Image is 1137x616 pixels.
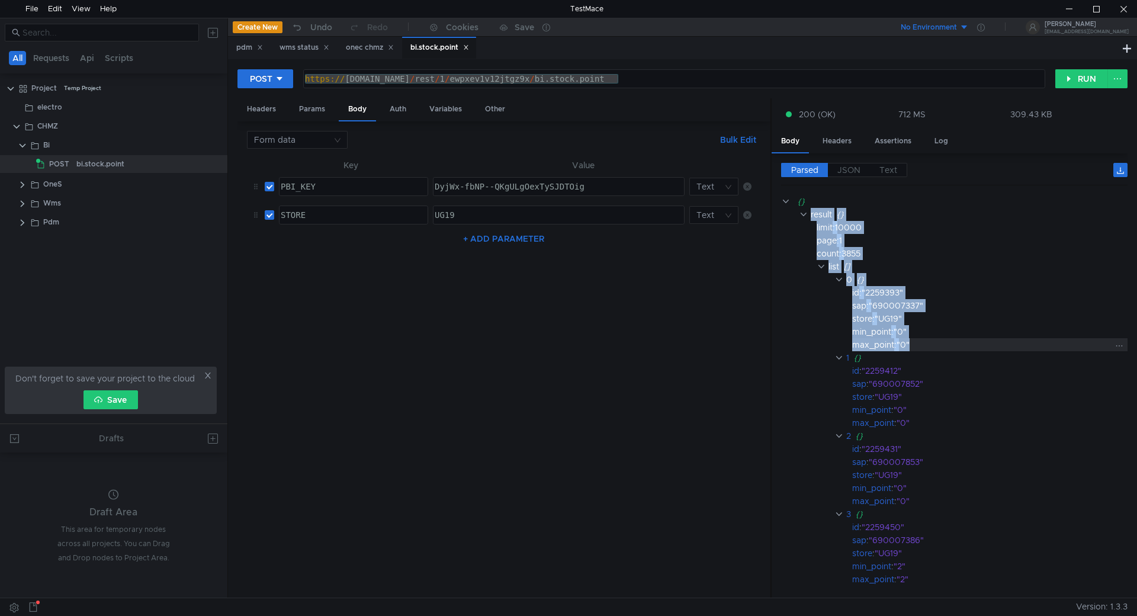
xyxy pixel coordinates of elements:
[476,98,515,120] div: Other
[23,26,192,39] input: Search...
[852,390,872,403] div: store
[799,108,836,121] span: 200 (OK)
[817,234,1128,247] div: :
[852,573,1128,586] div: :
[869,534,1112,547] div: "690007386"
[844,260,1112,273] div: []
[897,416,1114,429] div: "0"
[339,98,376,121] div: Body
[237,98,285,120] div: Headers
[925,130,958,152] div: Log
[852,312,1128,325] div: :
[817,247,839,260] div: count
[875,312,1112,325] div: "UG19"
[31,79,57,97] div: Project
[852,560,1128,573] div: :
[817,234,837,247] div: page
[879,165,897,175] span: Text
[15,371,195,386] span: Don't forget to save your project to the cloud
[852,403,891,416] div: min_point
[367,20,388,34] div: Redo
[37,98,62,116] div: electro
[852,469,872,482] div: store
[894,403,1113,416] div: "0"
[857,273,1112,286] div: {}
[852,299,866,312] div: sap
[852,495,894,508] div: max_point
[846,351,849,364] div: 1
[101,51,137,65] button: Scripts
[852,416,1128,429] div: :
[856,586,1112,599] div: {}
[380,98,416,120] div: Auth
[856,429,1112,442] div: {}
[852,560,891,573] div: min_point
[30,51,73,65] button: Requests
[250,72,272,85] div: POST
[237,69,293,88] button: POST
[43,175,62,193] div: OneS
[894,560,1113,573] div: "2"
[862,286,1112,299] div: "2259393"
[852,338,1128,351] div: :
[817,247,1128,260] div: :
[897,338,1114,351] div: "0"
[852,416,894,429] div: max_point
[894,325,1113,338] div: "0"
[852,455,1128,469] div: :
[841,247,1112,260] div: 3855
[897,573,1114,586] div: "2"
[233,21,282,33] button: Create New
[852,364,1128,377] div: :
[1010,109,1052,120] div: 309.43 KB
[852,403,1128,416] div: :
[894,482,1113,495] div: "0"
[898,109,926,120] div: 712 MS
[852,521,1128,534] div: :
[862,521,1112,534] div: "2259450"
[43,213,59,231] div: Pdm
[310,20,332,34] div: Undo
[897,495,1114,508] div: "0"
[852,534,1128,547] div: :
[854,351,1111,364] div: {}
[852,377,1128,390] div: :
[515,23,534,31] div: Save
[282,18,341,36] button: Undo
[280,41,329,54] div: wms status
[869,455,1112,469] div: "690007853"
[852,338,894,351] div: max_point
[49,155,69,173] span: POST
[852,482,891,495] div: min_point
[236,41,263,54] div: pdm
[852,547,872,560] div: store
[828,260,839,273] div: list
[43,136,50,154] div: Bi
[817,221,833,234] div: limit
[852,469,1128,482] div: :
[852,299,1128,312] div: :
[852,325,891,338] div: min_point
[852,390,1128,403] div: :
[813,130,861,152] div: Headers
[869,377,1112,390] div: "690007852"
[875,390,1112,403] div: "UG19"
[846,273,852,286] div: 0
[458,232,549,246] button: + ADD PARAMETER
[290,98,335,120] div: Params
[1045,30,1129,34] div: [EMAIL_ADDRESS][DOMAIN_NAME]
[715,133,761,147] button: Bulk Edit
[64,79,101,97] div: Temp Project
[1055,69,1108,88] button: RUN
[817,221,1128,234] div: :
[852,286,1128,299] div: :
[798,195,1111,208] div: {}
[76,51,98,65] button: Api
[83,390,138,409] button: Save
[852,312,872,325] div: store
[839,234,1112,247] div: 1
[37,117,58,135] div: CHMZ
[410,41,469,54] div: bi.stock.point
[852,455,866,469] div: sap
[772,130,809,153] div: Body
